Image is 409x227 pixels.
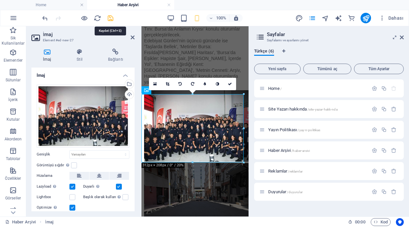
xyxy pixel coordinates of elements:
p: Akordeon [5,136,22,142]
button: text_generator [334,14,342,22]
div: Haber Arşivi/haber-arsivi [266,148,368,153]
div: Ayarlar [372,106,377,112]
label: Görüntüyü sığdır [37,161,71,169]
div: Çoğalt [381,86,387,91]
h6: 100% [216,14,227,22]
span: / [280,87,282,91]
p: Elementler [4,58,23,63]
div: Ayarlar [372,148,377,153]
span: Tüm Ayarlar [357,67,401,71]
span: Türkçe (6) [254,47,274,56]
h4: Stil [65,49,97,62]
button: undo [41,14,49,22]
button: commerce [347,14,355,22]
i: Geri al: Görüntüyü değiştir (Ctrl+Z) [41,14,49,22]
span: Sayfayı açmak için tıkla [268,127,320,132]
span: /reklamlar [288,170,302,173]
h3: Sayfalarını ve ayarlarını yönet [267,37,391,43]
p: Sütunlar [6,77,21,83]
label: Lazyload [37,183,69,191]
p: Kutular [7,117,20,122]
a: Dosya yöneticisinden, stok fotoğraflardan dosyalar seçin veya dosya(lar) yükleyin [149,78,161,90]
span: Seçmek için tıkla. Düzenlemek için çift tıkla [45,218,53,226]
button: publish [361,13,371,23]
button: pages [308,14,316,22]
button: reload [93,14,101,22]
nav: breadcrumb [45,218,53,226]
label: Lightbox [37,193,69,201]
i: Sayfalar (Ctrl+Alt+S) [308,14,316,22]
span: Sayfayı açmak için tıkla [268,148,310,153]
div: Sil [391,106,397,112]
div: Home/ [266,86,368,91]
span: /haber-arsivi [291,149,310,153]
div: Duyurular/duyurular [266,190,368,194]
h4: İmaj [31,49,65,62]
label: Optimize [37,204,69,212]
p: Tablolar [6,156,21,161]
i: Yayınla [362,14,370,22]
div: Ayarlar [372,168,377,174]
span: : [360,219,361,224]
a: Gri tonlama [211,78,224,90]
span: /yay-n-politikas [298,128,320,132]
label: Başlık olarak kullan [83,193,123,201]
a: Bulanıklaştırma [199,78,211,90]
div: Çoğalt [381,168,387,174]
div: Dil Sekmeleri [254,49,404,61]
p: İçerik [8,97,18,102]
button: design [295,14,303,22]
div: Ayarlar [372,189,377,195]
button: save [106,14,114,22]
a: Kırpma modu [161,78,174,90]
a: Seçimi iptal etmek için tıkla. Sayfaları açmak için çift tıkla [5,218,36,226]
span: Kod [374,218,388,226]
div: Sil [391,168,397,174]
div: Başlangıç sayfası silinemez [391,86,397,91]
button: Kod [371,218,391,226]
div: Harmanckatamdonanmlitfaiyebinas-3-hEtwc4N-JTu9vL3W0jMJmQ.jpeg [37,85,129,148]
button: navigator [321,14,329,22]
p: Özellikler [5,176,21,181]
button: Dahası [376,13,406,23]
a: 90° sağa döndür [186,78,199,90]
span: /site-yazar-hakk-nda [307,108,338,111]
button: Usercentrics [396,218,404,226]
button: Yeni sayfa [254,64,301,74]
label: Hizalama [37,172,69,180]
h2: Sayfalar [267,31,404,37]
span: Yeni sayfa [257,67,298,71]
i: AI Writer [335,14,342,22]
h6: Oturum süresi [348,218,365,226]
button: Tümünü aç [303,64,352,74]
span: Dahası [379,15,403,21]
div: Çoğalt [381,148,387,153]
i: Navigatör [322,14,329,22]
span: Sayfayı açmak için tıkla [268,86,282,91]
div: Çoğalt [381,127,387,133]
h4: İmaj [31,68,135,79]
a: Onayla ( Ctrl ⏎ ) [224,78,236,90]
a: 90° sola döndür [174,78,186,90]
button: Ön izleme modundan çıkıp düzenlemeye devam etmek için buraya tıklayın [80,14,88,22]
label: Genişlik [37,153,69,156]
span: Sayfayı açmak için tıkla [268,189,303,194]
span: /duyurular [287,190,302,194]
i: Yeniden boyutlandırmada yakınlaştırma düzeyini seçilen cihaza uyacak şekilde otomatik olarak ayarla. [233,15,239,21]
label: Duyarlı [83,183,116,191]
div: Çoğalt [381,189,387,195]
div: Ayarlar [372,86,377,91]
i: Sayfayı yeniden yükleyin [94,14,101,22]
button: 100% [206,14,230,22]
div: Reklamlar/reklamlar [266,169,368,173]
div: Site Yazarı hakkında/site-yazar-hakk-nda [266,107,368,111]
span: Sayfayı açmak için tıkla [268,169,303,174]
h2: İmaj [43,31,135,37]
i: Tasarım (Ctrl+Alt+Y) [295,14,303,22]
div: Yayın Politikası/yay-n-politikas [266,128,368,132]
div: Ayarlar [372,127,377,133]
h3: Element #ed-new-27 [43,37,121,43]
span: Tümünü aç [306,67,349,71]
span: Sayfayı açmak için tıkla [268,107,338,112]
button: Tüm Ayarlar [354,64,404,74]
